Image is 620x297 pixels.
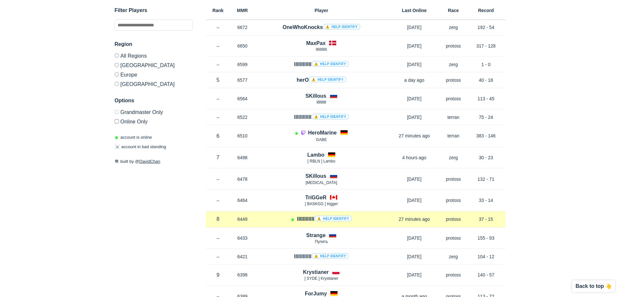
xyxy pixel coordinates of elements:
[467,176,506,182] p: 132 - 71
[115,53,193,60] label: All Regions
[230,95,255,102] p: 6564
[388,43,440,49] p: [DATE]
[311,253,349,259] a: ⚠️ Help identify
[315,239,328,244] span: Пулить
[575,284,612,289] p: Back to top 👆
[206,76,230,84] p: 5
[115,117,193,124] label: Only show accounts currently laddering
[230,8,255,13] h6: MMR
[301,130,306,135] img: icon-twitch.7daa0e80.svg
[311,61,349,67] a: ⚠️ Help identify
[206,197,230,204] p: –
[440,133,467,139] p: terran
[467,61,506,68] p: 1 - 0
[282,23,360,31] h4: OneWhoKnocks
[467,43,506,49] p: 317 - 128
[440,216,467,222] p: protoss
[388,253,440,260] p: [DATE]
[230,176,255,182] p: 6478
[230,24,255,31] p: 6672
[467,114,506,120] p: 75 - 24
[206,24,230,31] p: –
[206,61,230,68] p: –
[294,113,349,121] h4: llllllllllll
[316,137,327,142] span: GABE
[230,216,255,222] p: 6449
[305,276,338,281] span: [ SYDE ] Krystianer
[305,194,326,201] h4: TriGGeR
[388,154,440,161] p: 4 hours ago
[467,8,506,13] h6: Record
[440,176,467,182] p: protoss
[308,129,337,136] h4: HeroMarine
[467,95,506,102] p: 113 - 45
[230,197,255,204] p: 6464
[388,216,440,222] p: 27 minutes ago
[440,8,467,13] h6: Race
[467,197,506,204] p: 33 - 14
[388,95,440,102] p: [DATE]
[115,144,166,150] p: account in bad standing
[115,82,119,86] input: [GEOGRAPHIC_DATA]
[206,8,230,13] h6: Rank
[291,217,294,222] span: Account is laddering
[115,135,118,140] span: ◉
[388,197,440,204] p: [DATE]
[230,77,255,83] p: 6577
[388,114,440,120] p: [DATE]
[206,176,230,182] p: –
[139,159,160,164] a: DavidChan
[440,235,467,241] p: protoss
[307,151,324,159] h4: Lambo
[467,154,506,161] p: 30 - 23
[306,39,326,47] h4: MaxPax
[115,119,119,123] input: Online Only
[230,154,255,161] p: 6498
[115,53,119,58] input: All Regions
[440,197,467,204] p: protoss
[388,8,440,13] h6: Last Online
[294,253,349,260] h4: llllllllllll
[115,72,119,77] input: Europe
[115,60,193,70] label: [GEOGRAPHIC_DATA]
[303,268,329,276] h4: Krystianer
[230,114,255,120] p: 6522
[206,43,230,49] p: –
[306,232,326,239] h4: Strange
[206,271,230,279] p: 9
[467,77,506,83] p: 40 - 18
[305,172,326,180] h4: SKillous
[467,253,506,260] p: 104 - 12
[301,130,308,135] a: Player is streaming on Twitch
[297,215,352,223] h4: IIIIIIIIIIII
[323,24,360,30] a: ⚠️ Help identify
[115,79,193,87] label: [GEOGRAPHIC_DATA]
[388,77,440,83] p: a day ago
[440,24,467,31] p: zerg
[206,95,230,102] p: –
[311,114,349,120] a: ⚠️ Help identify
[255,8,388,13] h6: Player
[440,272,467,278] p: protoss
[115,70,193,79] label: Europe
[230,272,255,278] p: 6398
[115,158,193,165] p: built by @
[317,100,326,105] span: lllllllllll
[467,133,506,139] p: 383 - 146
[115,97,193,105] h3: Options
[115,110,119,114] input: Grandmaster Only
[115,159,119,164] span: 🛠
[467,24,506,31] p: 192 - 54
[115,7,193,14] h3: Filter Players
[115,110,193,117] label: Only Show accounts currently in Grandmaster
[230,133,255,139] p: 6510
[206,114,230,120] p: –
[230,235,255,241] p: 6433
[440,77,467,83] p: protoss
[388,61,440,68] p: [DATE]
[306,180,337,185] span: [MEDICAL_DATA]
[294,61,349,68] h4: llIIlIIllIII
[316,47,327,52] span: lllIlllIllIl
[206,132,230,140] p: 6
[467,272,506,278] p: 140 - 57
